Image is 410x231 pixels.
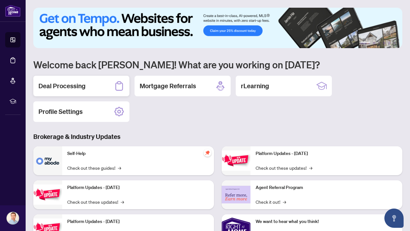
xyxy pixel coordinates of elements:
a: Check it out!→ [256,198,286,205]
p: Platform Updates - [DATE] [67,184,209,191]
img: Profile Icon [7,212,19,224]
button: 5 [388,42,391,44]
button: 1 [360,42,370,44]
p: Platform Updates - [DATE] [256,150,397,157]
img: Platform Updates - June 23, 2025 [222,150,250,171]
p: We want to hear what you think! [256,218,397,225]
span: → [118,164,121,171]
p: Agent Referral Program [256,184,397,191]
h2: Mortgage Referrals [140,81,196,90]
button: 4 [383,42,386,44]
h2: rLearning [241,81,269,90]
button: 2 [373,42,375,44]
p: Self-Help [67,150,209,157]
a: Check out these updates!→ [256,164,312,171]
button: 6 [393,42,396,44]
span: → [121,198,124,205]
span: → [309,164,312,171]
h3: Brokerage & Industry Updates [33,132,402,141]
button: 3 [378,42,381,44]
p: Platform Updates - [DATE] [67,218,209,225]
span: → [283,198,286,205]
img: Platform Updates - September 16, 2025 [33,184,62,205]
img: logo [5,5,20,17]
img: Slide 0 [33,8,402,48]
h2: Deal Processing [38,81,86,90]
a: Check out these updates!→ [67,198,124,205]
h1: Welcome back [PERSON_NAME]! What are you working on [DATE]? [33,58,402,71]
img: Self-Help [33,146,62,175]
button: Open asap [384,209,404,228]
img: Agent Referral Program [222,186,250,203]
span: pushpin [204,149,211,157]
a: Check out these guides!→ [67,164,121,171]
h2: Profile Settings [38,107,83,116]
